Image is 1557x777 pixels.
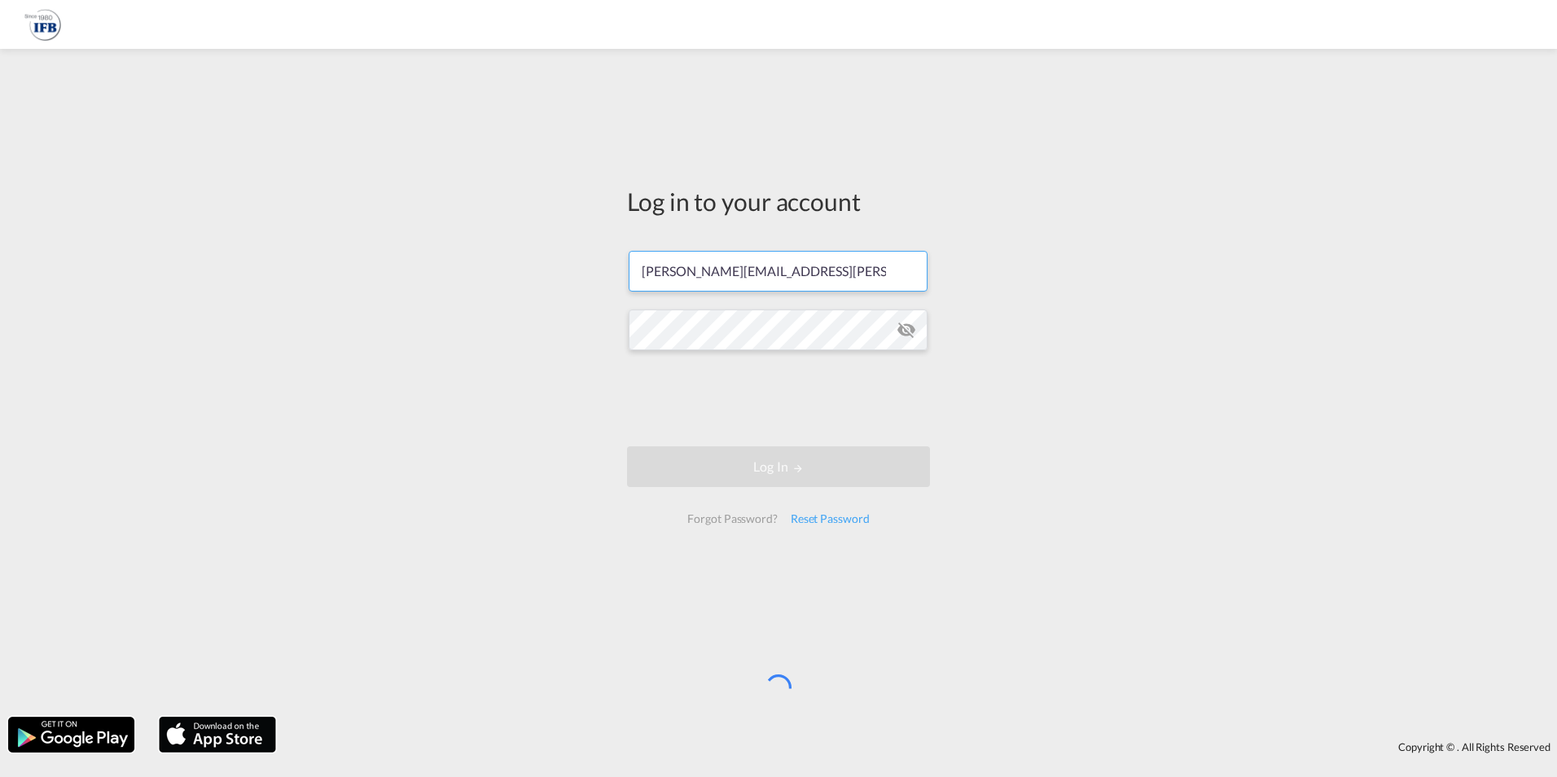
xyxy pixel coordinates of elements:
img: apple.png [157,715,278,754]
div: Log in to your account [627,184,930,218]
img: b628ab10256c11eeb52753acbc15d091.png [24,7,61,43]
img: google.png [7,715,136,754]
input: Enter email/phone number [629,251,928,292]
div: Reset Password [784,504,876,533]
iframe: reCAPTCHA [655,367,902,430]
button: LOGIN [627,446,930,487]
div: Copyright © . All Rights Reserved [284,733,1557,761]
div: Forgot Password? [681,504,783,533]
md-icon: icon-eye-off [897,320,916,340]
